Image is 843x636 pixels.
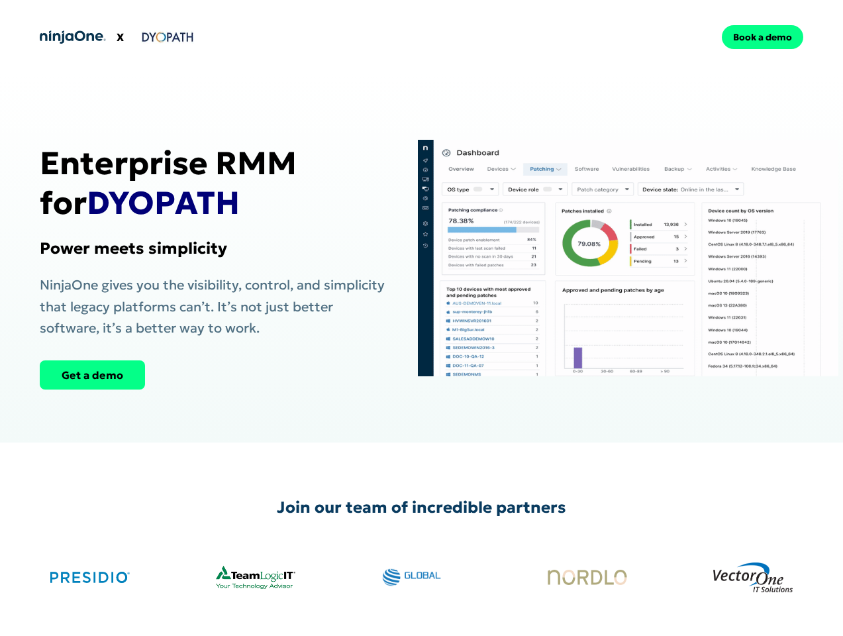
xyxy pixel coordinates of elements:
[87,183,240,223] span: DYOPATH
[40,360,145,390] a: Get a demo
[277,496,566,519] p: Join our team of incredible partners
[117,30,124,44] strong: X
[40,276,385,337] span: NinjaOne gives you the visibility, control, and simplicity that legacy platforms can’t. It’s not ...
[40,143,297,223] strong: Enterprise RMM for
[40,238,391,258] h1: Power meets simplicity
[722,25,803,49] a: Book a demo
